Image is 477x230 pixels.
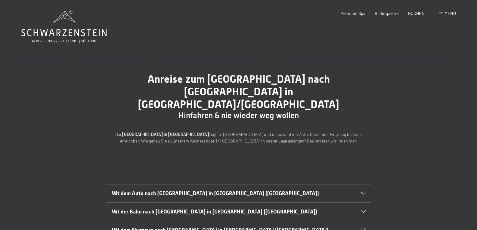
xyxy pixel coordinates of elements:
a: Premium Spa [340,11,365,16]
span: Menü [444,11,456,16]
span: Mit dem Auto nach [GEOGRAPHIC_DATA] in [GEOGRAPHIC_DATA] ([GEOGRAPHIC_DATA]) [111,190,319,196]
strong: [GEOGRAPHIC_DATA] in [GEOGRAPHIC_DATA] [122,132,209,137]
a: Bildergalerie [375,11,399,16]
a: BUCHEN [408,11,425,16]
p: Das liegt im [GEOGRAPHIC_DATA] und ist sowohl mit Auto, Bahn oder Flugzeug bestens erreichbar. Wi... [106,131,371,145]
span: Anreise zum [GEOGRAPHIC_DATA] nach [GEOGRAPHIC_DATA] in [GEOGRAPHIC_DATA]/[GEOGRAPHIC_DATA] [138,73,339,110]
span: Mit der Bahn nach [GEOGRAPHIC_DATA] in [GEOGRAPHIC_DATA] ([GEOGRAPHIC_DATA]) [111,209,317,215]
span: Hinfahren & nie wieder weg wollen [178,111,299,120]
